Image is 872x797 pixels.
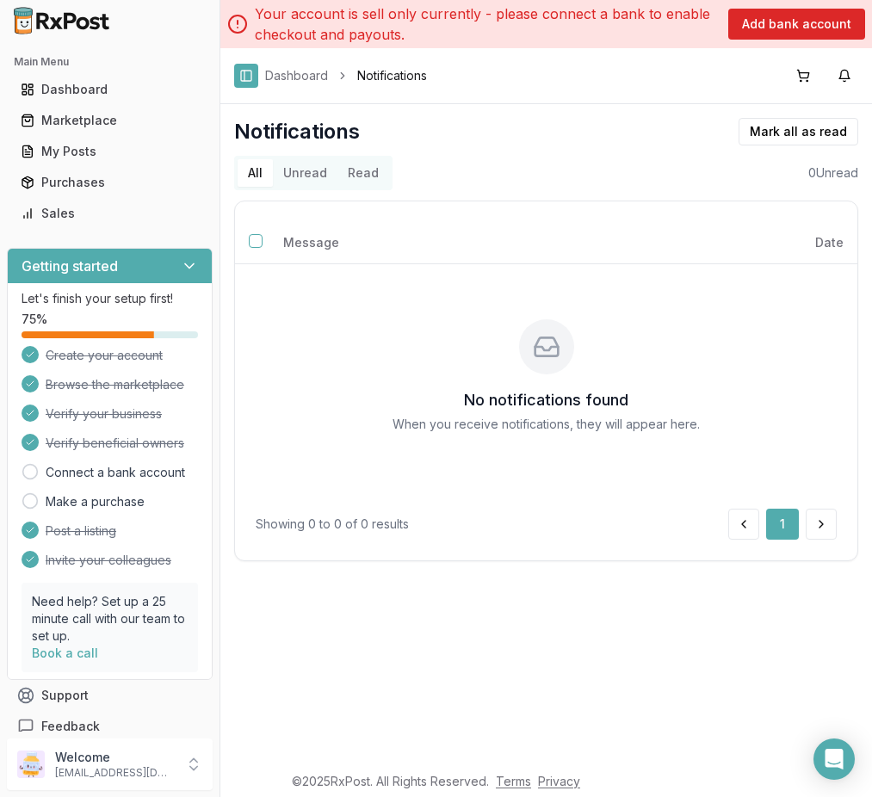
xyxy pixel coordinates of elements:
a: Sales [14,198,206,229]
span: Invite your colleagues [46,552,171,569]
div: My Posts [21,143,199,160]
nav: breadcrumb [265,67,427,84]
div: Open Intercom Messenger [813,738,855,780]
div: Sales [21,205,199,222]
span: Feedback [41,718,100,735]
div: Purchases [21,174,199,191]
img: User avatar [17,751,45,778]
button: Select all notifications [249,234,263,248]
button: Add bank account [728,9,865,40]
p: When you receive notifications, they will appear here. [393,416,700,433]
a: Terms [496,774,531,788]
p: [EMAIL_ADDRESS][DOMAIN_NAME] [55,766,175,780]
p: Your account is sell only currently - please connect a bank to enable checkout and payouts. [255,3,728,45]
div: Marketplace [21,112,199,129]
button: Dashboard [7,76,213,103]
button: 1 [766,509,799,540]
span: Verify your business [46,405,162,423]
button: Unread [273,159,337,187]
p: Need help? Set up a 25 minute call with our team to set up. [32,593,188,645]
span: Notifications [357,67,427,84]
a: Purchases [14,167,206,198]
a: Connect a bank account [46,464,185,481]
span: Post a listing [46,522,116,540]
div: 0 Unread [808,164,858,182]
a: My Posts [14,136,206,167]
a: Make a purchase [46,493,145,510]
h1: Notifications [234,118,360,145]
p: Let's finish your setup first! [22,290,198,307]
h3: No notifications found [464,388,628,412]
a: Privacy [538,774,580,788]
a: Dashboard [265,67,328,84]
h3: Getting started [22,256,118,276]
button: Read [337,159,389,187]
h2: Main Menu [14,55,206,69]
button: My Posts [7,138,213,165]
img: RxPost Logo [7,7,117,34]
a: Dashboard [14,74,206,105]
button: Support [7,680,213,711]
button: Marketplace [7,107,213,134]
p: Welcome [55,749,175,766]
button: Feedback [7,711,213,742]
span: 75 % [22,311,47,328]
span: Verify beneficial owners [46,435,184,452]
button: Sales [7,200,213,227]
a: Book a call [32,646,98,660]
button: Purchases [7,169,213,196]
th: Date [622,222,857,263]
span: Browse the marketplace [46,376,184,393]
a: Marketplace [14,105,206,136]
span: Create your account [46,347,163,364]
th: Message [269,222,622,263]
div: Dashboard [21,81,199,98]
div: Showing 0 to 0 of 0 results [256,516,409,533]
button: Mark all as read [739,118,858,145]
button: All [238,159,273,187]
